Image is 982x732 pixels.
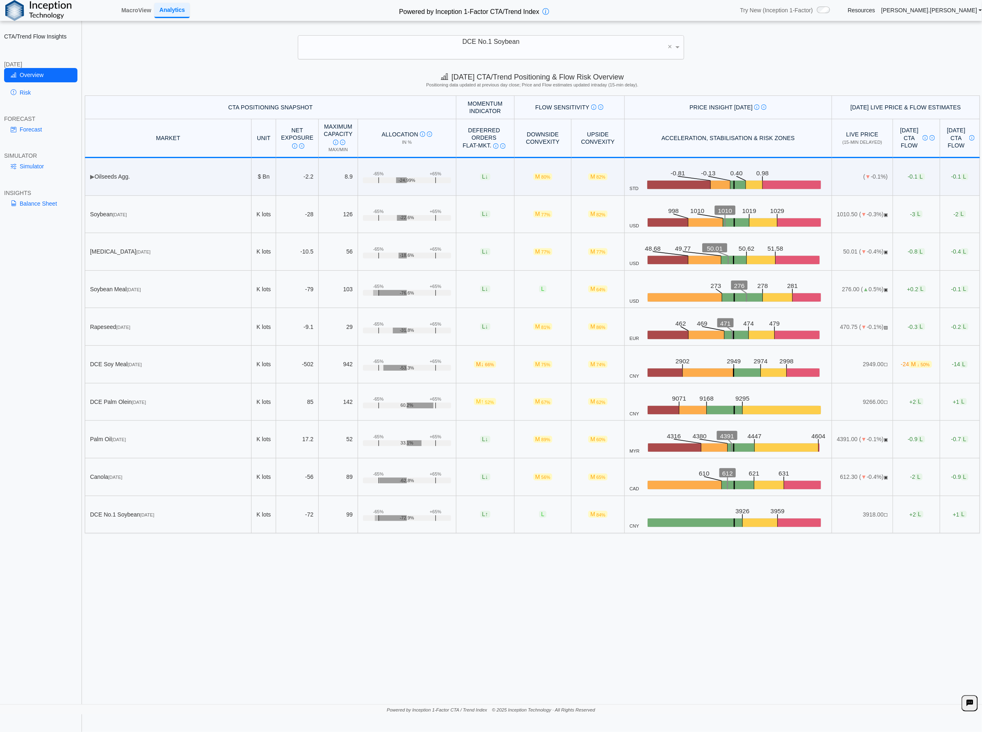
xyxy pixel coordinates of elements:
text: 276 [734,283,745,290]
th: [DATE] Live Price & Flow Estimates [832,95,980,119]
td: 3918.00 [832,496,893,534]
text: 4316 [667,433,681,440]
div: [DATE] CTA Flow [945,127,975,149]
div: +65% [430,171,441,177]
td: Oilseeds Agg. [85,158,252,196]
th: Upside Convexity [572,119,625,158]
span: ↓ [485,286,488,292]
img: Read More [340,140,345,145]
span: -0.4 [951,248,968,255]
td: K lots [252,308,276,346]
span: ▼ [861,248,867,255]
span: × [668,43,672,50]
span: L [961,248,968,255]
span: 60.2% [401,403,413,408]
text: 2998 [780,358,794,365]
div: SIMULATOR [4,152,77,159]
span: M [474,361,496,368]
span: -24 [901,361,932,368]
span: L [918,436,925,443]
th: Acceleration, Stabilisation & Risk Zones [625,119,832,158]
text: 3959 [771,508,785,514]
span: M [588,248,608,255]
span: L [480,211,490,218]
span: M [533,248,553,255]
span: L [918,286,926,292]
text: 9295 [735,395,749,402]
span: M [533,211,553,218]
span: OPEN: Market session is currently open. [884,287,888,292]
span: ↓ [485,173,488,180]
span: -31.8% [400,328,414,333]
text: 2949 [728,358,742,365]
div: -65% [373,471,384,477]
span: L [480,436,490,443]
span: -0.1 [951,286,968,292]
span: L [916,398,923,405]
div: [DATE] CTA Flow [898,127,934,149]
span: -22.6% [400,215,414,220]
span: ↓ [485,211,488,218]
div: +65% [430,322,441,327]
div: -65% [373,209,384,214]
span: -0.8 [908,248,925,255]
span: DCE No.1 Soybean [463,38,520,45]
h5: Positioning data updated at previous day close; Price and Flow estimates updated intraday (15-min... [87,82,977,88]
span: L [961,323,968,330]
text: 49.77 [676,245,692,252]
span: L [961,436,968,443]
span: NO FEED: Live data feed not provided for this market. [884,400,888,405]
text: 621 [749,470,760,477]
span: +1 [953,398,967,405]
div: +65% [430,209,441,214]
div: Maximum Capacity [324,123,353,145]
span: ▼ [865,173,871,180]
span: M [533,361,553,368]
span: 89% [541,437,550,442]
span: ▼ [861,474,867,480]
div: Flow Sensitivity [519,104,619,111]
span: -0.9 [951,474,968,480]
span: -0.3 [908,323,925,330]
span: 33.1% [401,440,413,446]
td: K lots [252,271,276,308]
a: MacroView [118,3,154,17]
a: Forecast [4,122,77,136]
img: Info [420,131,425,137]
text: 474 [744,320,755,327]
div: +65% [430,434,441,440]
span: CAD [630,486,639,492]
span: L [915,474,923,480]
img: Info [754,104,760,110]
div: Soybean [90,211,247,218]
span: 52% [485,400,494,405]
th: Momentum Indicator [456,95,515,119]
span: M [533,173,553,180]
div: DCE Palm Olein [90,398,247,406]
div: Net Exposure [281,127,313,149]
td: 29 [319,308,358,346]
text: 4391 [721,433,735,440]
div: [MEDICAL_DATA] [90,248,247,255]
text: 9071 [672,395,686,402]
span: 82% [596,175,606,179]
span: L [480,474,490,480]
span: 77% [541,249,550,254]
td: 942 [319,346,358,383]
span: M [533,323,553,330]
span: M [588,286,608,292]
h2: Powered by Inception 1-Factor CTA/Trend Index [396,5,542,16]
span: in % [402,140,412,145]
text: -0.13 [701,170,715,177]
div: -65% [373,171,384,177]
span: -3 [910,211,923,218]
td: 85 [276,383,319,421]
text: 48.68 [645,245,661,252]
div: +65% [430,397,441,402]
text: 2902 [676,358,690,365]
text: -0.81 [671,170,685,177]
div: -65% [373,284,384,289]
text: 1019 [742,207,756,214]
td: -56 [276,458,319,496]
span: Max/Min [329,147,348,152]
